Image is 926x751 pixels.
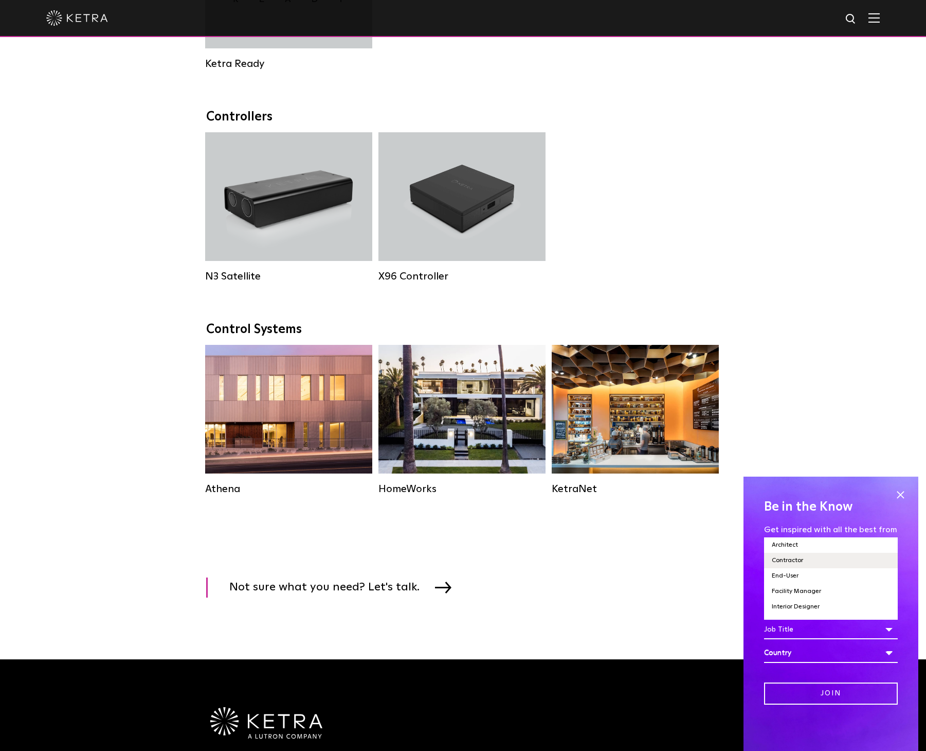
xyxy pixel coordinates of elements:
[764,584,898,599] li: Facility Manager
[764,525,898,556] p: Get inspired with all the best from Lutron and Ketra: exclusive news, project features, and more.
[552,483,719,495] div: KetraNet
[764,568,898,584] li: End-User
[206,110,720,125] div: Controllers
[205,132,372,288] a: N3 Satellite N3 Satellite
[46,10,108,26] img: ketra-logo-2019-white
[206,578,464,598] a: Not sure what you need? Let's talk.
[205,483,372,495] div: Athena
[205,270,372,283] div: N3 Satellite
[205,58,372,70] div: Ketra Ready
[205,345,372,500] a: Athena Commercial Solution
[378,345,546,500] a: HomeWorks Residential Solution
[868,13,880,23] img: Hamburger%20Nav.svg
[435,582,451,593] img: arrow
[206,322,720,337] div: Control Systems
[378,483,546,495] div: HomeWorks
[764,643,898,663] div: Country
[378,270,546,283] div: X96 Controller
[764,620,898,639] div: Job Title
[764,599,898,615] li: Interior Designer
[845,13,858,26] img: search icon
[764,683,898,705] input: Join
[764,615,898,630] li: Lighting Designer
[210,707,322,739] img: Ketra-aLutronCo_White_RGB
[764,497,898,517] h4: Be in the Know
[229,578,435,598] span: Not sure what you need? Let's talk.
[764,537,898,553] li: Architect
[764,553,898,568] li: Contractor
[378,132,546,288] a: X96 Controller X96 Controller
[552,345,719,500] a: KetraNet Legacy System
